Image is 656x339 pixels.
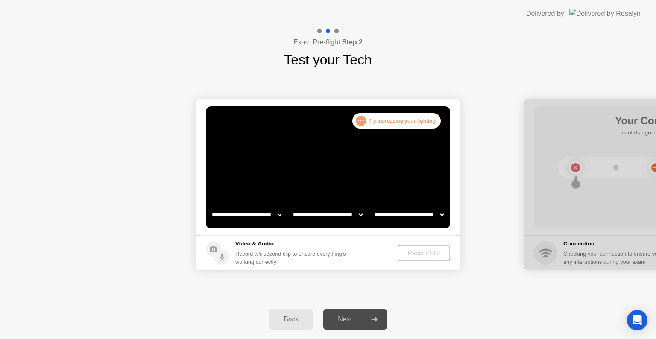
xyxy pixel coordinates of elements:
[272,316,310,323] div: Back
[569,9,641,18] img: Delivered by Rosalyn
[269,309,313,330] button: Back
[323,309,387,330] button: Next
[526,9,564,19] div: Delivered by
[372,206,445,223] select: Available microphones
[326,316,364,323] div: Next
[356,116,366,126] div: . . .
[352,113,441,129] div: Try increasing your lighting
[235,250,349,266] div: Record a 5 second clip to ensure everything’s working correctly
[210,206,283,223] select: Available cameras
[342,38,363,46] b: Step 2
[293,37,363,47] h4: Exam Pre-flight:
[401,250,447,257] div: Record Clip
[284,50,372,70] h1: Test your Tech
[291,206,364,223] select: Available speakers
[627,310,647,330] div: Open Intercom Messenger
[235,240,349,248] h5: Video & Audio
[398,245,450,261] button: Record Clip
